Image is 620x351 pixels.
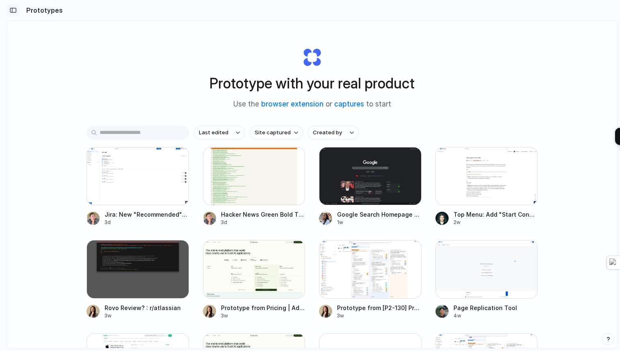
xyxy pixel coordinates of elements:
[337,219,422,226] div: 1w
[221,210,305,219] span: Hacker News Green Bold Theme
[255,129,291,137] span: Site captured
[454,210,538,219] span: Top Menu: Add "Start Conversation" Button
[221,303,305,312] span: Prototype from Pricing | Adaline
[233,99,391,110] span: Use the or to start
[337,303,422,312] span: Prototype from [P2-130] Product hierarchies - JPD - Jira Product Discovery
[87,147,189,226] a: Jira: New "Recommended" Tab SetupJira: New "Recommended" Tab Setup3d
[435,240,538,319] a: Page Replication ToolPage Replication Tool4w
[319,147,422,226] a: Google Search Homepage Photo Gallery DesignGoogle Search Homepage Photo Gallery Design1w
[435,147,538,226] a: Top Menu: Add "Start Conversation" ButtonTop Menu: Add "Start Conversation" Button2w
[105,219,189,226] div: 3d
[199,129,228,137] span: Last edited
[250,126,303,140] button: Site captured
[221,219,305,226] div: 3d
[105,210,189,219] span: Jira: New "Recommended" Tab Setup
[221,312,305,319] div: 3w
[87,240,189,319] a: Rovo Review? : r/atlassianRovo Review? : r/atlassian3w
[308,126,359,140] button: Created by
[334,100,364,108] a: captures
[337,210,422,219] span: Google Search Homepage Photo Gallery Design
[261,100,324,108] a: browser extension
[203,240,305,319] a: Prototype from Pricing | AdalinePrototype from Pricing | Adaline3w
[313,129,342,137] span: Created by
[203,147,305,226] a: Hacker News Green Bold ThemeHacker News Green Bold Theme3d
[454,312,538,319] div: 4w
[454,219,538,226] div: 2w
[194,126,245,140] button: Last edited
[319,240,422,319] a: Prototype from [P2-130] Product hierarchies - JPD - Jira Product DiscoveryPrototype from [P2-130]...
[23,5,63,15] h2: Prototypes
[105,312,189,319] div: 3w
[210,72,415,94] h1: Prototype with your real product
[105,303,189,312] span: Rovo Review? : r/atlassian
[454,303,538,312] span: Page Replication Tool
[337,312,422,319] div: 3w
